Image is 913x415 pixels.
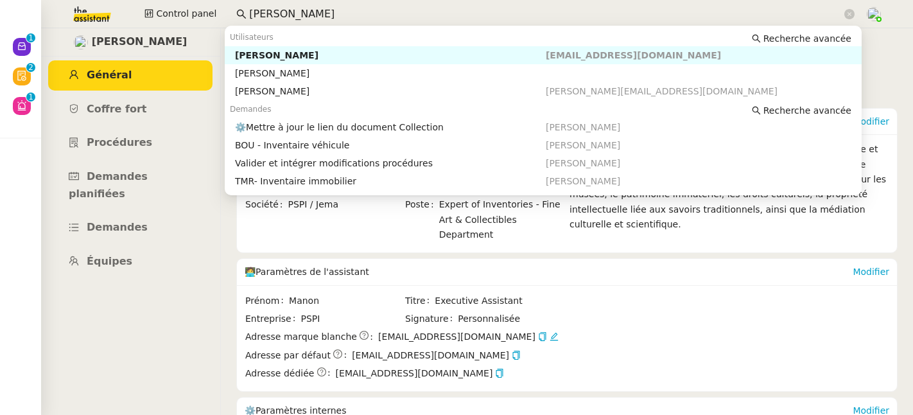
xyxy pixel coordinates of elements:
div: ⚙️Mettre à jour le lien du document Collection [235,121,546,133]
nz-badge-sup: 2 [26,63,35,72]
a: Modifier [853,116,889,127]
p: 2 [28,63,33,75]
div: TMR- Inventaire immobilier [235,175,546,187]
span: Titre [405,294,435,308]
span: Paramètres de l'assistant [256,267,369,277]
span: PSPI [300,312,404,326]
p: 1 [28,93,33,104]
button: Control panel [137,5,224,23]
div: Valider et intégrer modifications procédures [235,157,546,169]
span: Signature [405,312,458,326]
span: Adresse par défaut [245,348,331,363]
span: Expert of Inventories - Fine Art & Collectibles Department [439,197,564,242]
span: Demandes [87,221,148,233]
span: [PERSON_NAME][EMAIL_ADDRESS][DOMAIN_NAME] [546,86,778,96]
div: BOU - Inventaire véhicule [235,139,546,151]
span: Coffre fort [87,103,147,115]
a: Demandes planifiées [48,162,213,209]
span: [EMAIL_ADDRESS][DOMAIN_NAME] [352,348,521,363]
span: [PERSON_NAME] [546,122,620,132]
div: [PERSON_NAME] [235,49,546,61]
a: Général [48,60,213,91]
img: users%2F1KZeGoDA7PgBs4M3FMhJkcSWXSs1%2Favatar%2F872c3928-ebe4-491f-ae76-149ccbe264e1 [74,35,88,49]
span: Executive Assistant [435,294,564,308]
span: Équipes [87,255,132,267]
div: [PERSON_NAME] [235,67,546,79]
span: Entreprise [245,312,300,326]
p: 1 [28,33,33,45]
span: Procédures [87,136,152,148]
span: Général [87,69,132,81]
a: Procédures [48,128,213,158]
span: [EMAIL_ADDRESS][DOMAIN_NAME] [378,330,535,344]
span: Utilisateurs [230,33,274,42]
nz-badge-sup: 1 [26,93,35,102]
nz-badge-sup: 1 [26,33,35,42]
span: Control panel [156,6,216,21]
span: [EMAIL_ADDRESS][DOMAIN_NAME] [546,50,721,60]
span: Personnalisée [458,312,520,326]
span: Recherche avancée [763,104,851,117]
a: Demandes [48,213,213,243]
span: Prénom [245,294,289,308]
span: Demandes planifiées [69,170,148,200]
span: [PERSON_NAME] [546,176,620,186]
input: Rechercher [249,6,842,23]
span: Recherche avancée [763,32,851,45]
div: 🧑‍💻 [245,259,853,285]
span: [PERSON_NAME] [546,140,620,150]
span: PSPI / Jema [288,197,404,212]
span: Poste [405,197,439,242]
span: Société [245,197,288,212]
span: Adresse dédiée [245,366,314,381]
span: Manon [289,294,404,308]
a: Équipes [48,247,213,277]
img: users%2FNTfmycKsCFdqp6LX6USf2FmuPJo2%2Favatar%2Fprofile-pic%20(1).png [867,7,881,21]
span: Demandes [230,105,272,114]
div: [PERSON_NAME] [235,85,546,97]
span: [PERSON_NAME] [92,33,187,51]
a: Modifier [853,267,889,277]
span: Adresse marque blanche [245,330,357,344]
a: Coffre fort [48,94,213,125]
span: [PERSON_NAME] [546,158,620,168]
span: [EMAIL_ADDRESS][DOMAIN_NAME] [336,366,505,381]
